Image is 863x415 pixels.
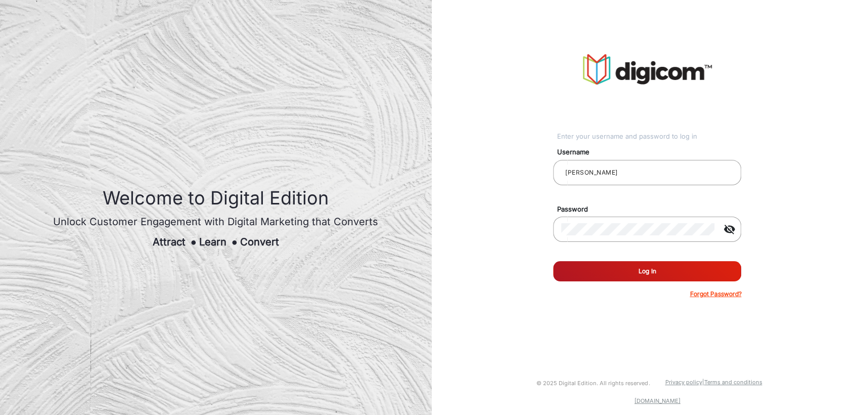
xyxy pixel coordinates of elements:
[53,187,378,209] h1: Welcome to Digital Edition
[191,236,197,248] span: ●
[665,379,702,386] a: Privacy policy
[583,54,712,85] img: vmg-logo
[690,289,741,299] p: Forgot Password?
[53,214,378,229] div: Unlock Customer Engagement with Digital Marketing that Converts
[550,204,753,215] mat-label: Password
[561,167,733,179] input: Your username
[553,261,741,281] button: Log In
[53,234,378,250] div: Attract Learn Convert
[550,147,753,157] mat-label: Username
[702,379,704,386] a: |
[717,223,741,235] mat-icon: visibility_off
[634,397,680,404] a: [DOMAIN_NAME]
[557,132,742,142] div: Enter your username and password to log in
[536,380,650,387] small: © 2025 Digital Edition. All rights reserved.
[704,379,762,386] a: Terms and conditions
[232,236,238,248] span: ●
